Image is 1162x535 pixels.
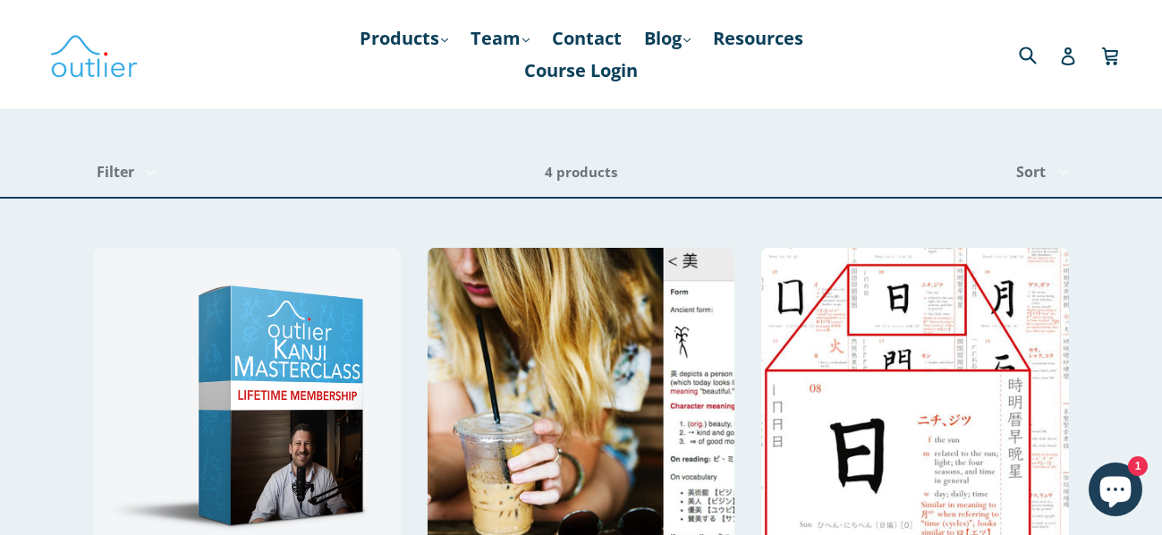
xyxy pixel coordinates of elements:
[543,22,631,55] a: Contact
[49,29,139,81] img: Outlier Linguistics
[1014,36,1064,72] input: Search
[704,22,812,55] a: Resources
[545,163,617,181] span: 4 products
[635,22,700,55] a: Blog
[462,22,539,55] a: Team
[1083,463,1148,521] inbox-online-store-chat: Shopify online store chat
[515,55,647,87] a: Course Login
[351,22,457,55] a: Products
